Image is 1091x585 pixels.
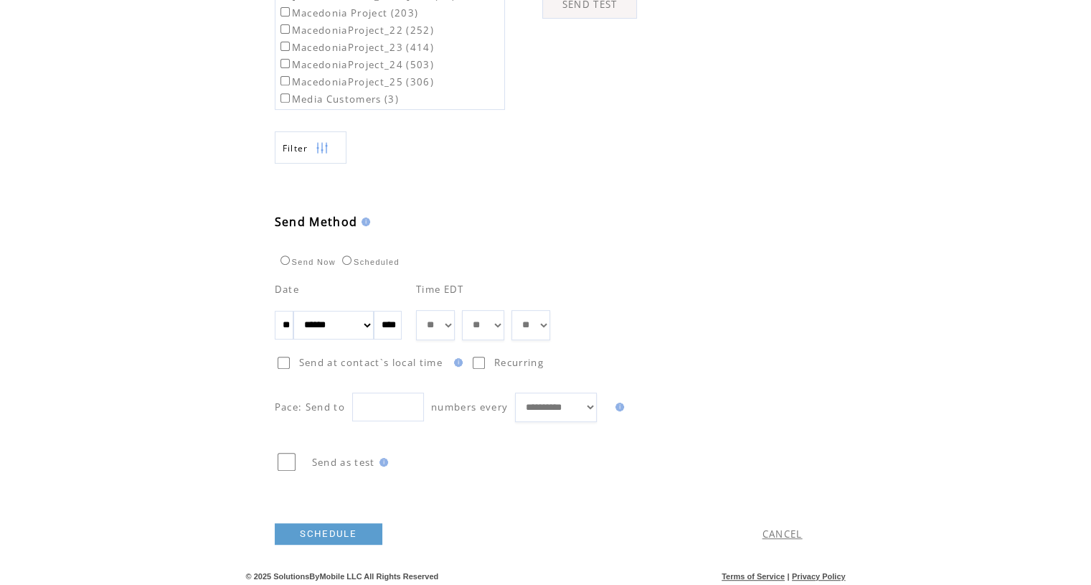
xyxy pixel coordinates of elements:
a: SCHEDULE [275,523,382,545]
input: Scheduled [342,256,351,265]
img: help.gif [611,403,624,411]
span: Recurring [494,356,544,369]
span: Show filters [283,142,308,154]
label: MacedoniaProject_22 (252) [278,24,434,37]
input: Macedonia Project (203) [280,7,290,17]
label: Media Customers (3) [278,93,399,106]
label: Macedonia Project (203) [278,6,419,19]
img: help.gif [375,458,388,467]
a: CANCEL [762,528,803,540]
label: MacedoniaProject_25 (306) [278,75,434,88]
span: numbers every [431,401,508,413]
img: filters.png [316,132,329,164]
span: Date [275,283,299,296]
span: Send at contact`s local time [299,356,443,369]
a: Filter [275,131,346,164]
label: Scheduled [339,258,400,266]
a: Privacy Policy [792,572,846,581]
span: Pace: Send to [275,401,345,413]
span: Send Method [275,214,358,230]
input: MacedoniaProject_24 (503) [280,59,290,68]
input: Send Now [280,256,290,265]
span: © 2025 SolutionsByMobile LLC All Rights Reserved [246,572,439,581]
span: Time EDT [416,283,464,296]
img: help.gif [450,358,463,367]
input: MacedoniaProject_25 (306) [280,76,290,85]
input: MacedoniaProject_22 (252) [280,24,290,34]
label: MacedoniaProject_23 (414) [278,41,434,54]
a: Terms of Service [722,572,785,581]
span: | [787,572,789,581]
img: help.gif [357,217,370,226]
label: Send Now [277,258,336,266]
input: Media Customers (3) [280,93,290,103]
input: MacedoniaProject_23 (414) [280,42,290,51]
label: MacedoniaProject_24 (503) [278,58,434,71]
span: Send as test [312,456,375,469]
